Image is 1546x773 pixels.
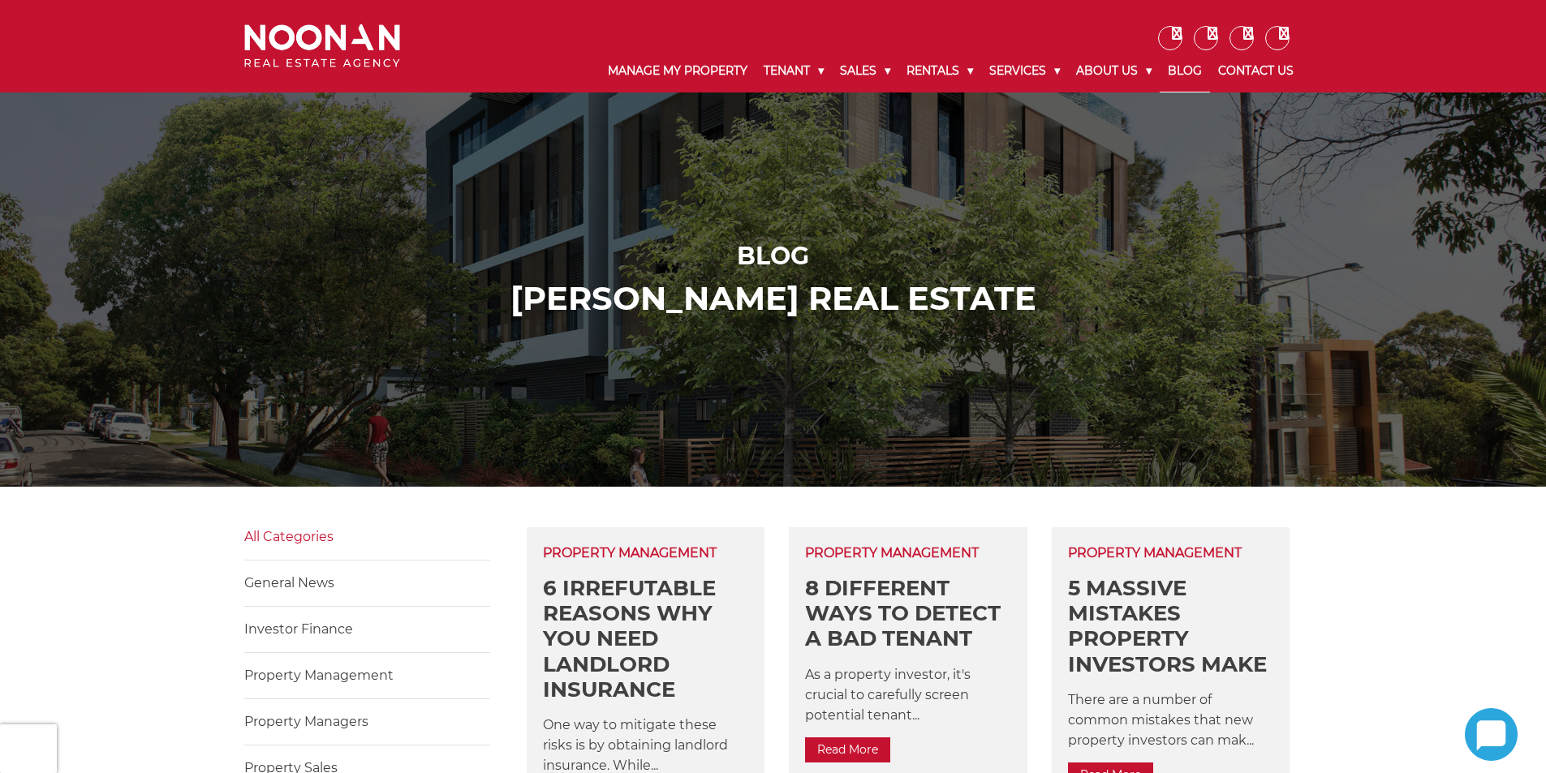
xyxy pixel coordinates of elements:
span: Property Management [543,543,717,563]
a: About Us [1068,50,1160,92]
a: Tenant [756,50,832,92]
a: Property Managers [244,714,368,729]
span: One way to mitigate these risks is by obtaining landlord insurance. While... [543,717,728,773]
a: Property Management [244,668,394,683]
h1: Blog [248,242,1298,271]
h2: 6 Irrefutable Reasons Why You Need Landlord Insurance [543,576,748,702]
a: Rentals [898,50,981,92]
a: Manage My Property [600,50,756,92]
span: As a property investor, it's crucial to carefully screen potential tenant... [805,667,971,723]
a: General News [244,575,334,590]
a: Read More [805,737,890,762]
img: Noonan Real Estate Agency [244,24,400,67]
h2: 5 Massive Mistakes Property Investors Make [1068,576,1273,677]
a: Services [981,50,1068,92]
a: Blog [1160,50,1210,92]
h2: 8 Different Ways to Detect a Bad Tenant [805,576,1010,652]
span: There are a number of common mistakes that new property investors can mak... [1068,692,1254,748]
a: Contact Us [1210,50,1302,92]
span: Property Management [1068,543,1242,563]
a: All Categories [244,529,334,544]
a: Sales [832,50,898,92]
span: Property Management [805,543,979,563]
h2: [PERSON_NAME] ReaL Estate [248,279,1298,318]
a: Investor Finance [244,621,353,637]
